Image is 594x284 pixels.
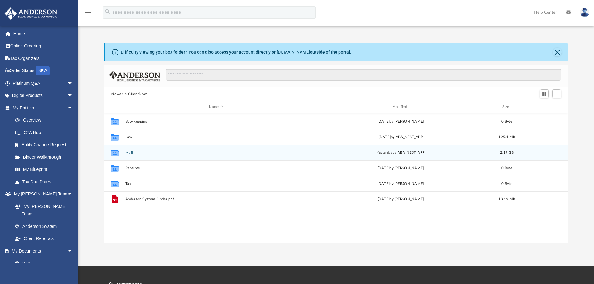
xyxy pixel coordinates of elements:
span: arrow_drop_down [67,245,80,258]
button: Switch to Grid View [540,89,549,98]
a: My Entitiesarrow_drop_down [4,102,83,114]
div: NEW [36,66,50,75]
a: My [PERSON_NAME] Team [9,200,76,220]
div: [DATE] by [PERSON_NAME] [310,181,491,186]
span: 195.4 MB [498,135,515,138]
a: Order StatusNEW [4,65,83,77]
a: [DOMAIN_NAME] [277,50,310,55]
span: 0 Byte [501,119,512,123]
a: Digital Productsarrow_drop_down [4,89,83,102]
i: search [104,8,111,15]
a: My [PERSON_NAME] Teamarrow_drop_down [4,188,80,200]
div: Difficulty viewing your box folder? You can also access your account directly on outside of the p... [121,49,351,55]
span: arrow_drop_down [67,102,80,114]
i: menu [84,9,92,16]
span: 2.19 GB [500,151,514,154]
a: Online Ordering [4,40,83,52]
img: User Pic [580,8,589,17]
div: by ABA_NEST_APP [310,150,491,155]
button: Tax [125,182,307,186]
a: Entity Change Request [9,139,83,151]
input: Search files and folders [166,69,561,81]
div: [DATE] by [PERSON_NAME] [310,118,491,124]
a: Binder Walkthrough [9,151,83,163]
span: arrow_drop_down [67,77,80,90]
div: id [107,104,122,110]
button: Add [552,89,562,98]
div: Name [125,104,307,110]
a: Overview [9,114,83,127]
button: Anderson System Binder.pdf [125,197,307,201]
span: arrow_drop_down [67,89,80,102]
a: Box [9,257,76,270]
div: Size [494,104,519,110]
div: grid [104,113,568,243]
img: Anderson Advisors Platinum Portal [3,7,59,20]
a: Tax Due Dates [9,176,83,188]
span: 0 Byte [501,166,512,170]
a: Tax Organizers [4,52,83,65]
a: Client Referrals [9,233,80,245]
a: menu [84,12,92,16]
a: My Blueprint [9,163,80,176]
a: Home [4,27,83,40]
a: Anderson System [9,220,80,233]
div: [DATE] by ABA_NEST_APP [310,134,491,140]
span: 18.19 MB [498,197,515,201]
a: CTA Hub [9,126,83,139]
span: 0 Byte [501,182,512,185]
button: Viewable-ClientDocs [111,91,147,97]
button: Law [125,135,307,139]
button: Close [553,48,562,56]
button: Receipts [125,166,307,170]
div: Modified [310,104,492,110]
button: Mail [125,151,307,155]
span: arrow_drop_down [67,188,80,201]
div: id [522,104,566,110]
div: [DATE] by [PERSON_NAME] [310,196,491,202]
a: My Documentsarrow_drop_down [4,245,80,257]
button: Bookkeeping [125,119,307,123]
a: Platinum Q&Aarrow_drop_down [4,77,83,89]
span: yesterday [377,151,393,154]
div: [DATE] by [PERSON_NAME] [310,165,491,171]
